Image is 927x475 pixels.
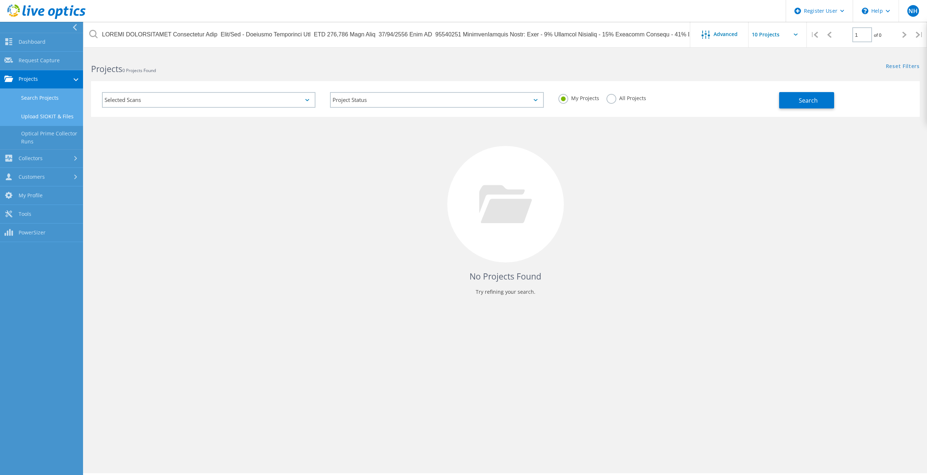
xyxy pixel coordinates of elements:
span: NH [908,8,918,14]
div: Project Status [330,92,543,108]
span: of 0 [874,32,881,38]
span: Advanced [714,32,738,37]
div: | [807,22,822,48]
div: | [912,22,927,48]
div: Selected Scans [102,92,315,108]
input: Search projects by name, owner, ID, company, etc [84,22,691,47]
span: Search [799,96,818,104]
label: My Projects [558,94,599,101]
a: Reset Filters [886,64,920,70]
b: Projects [91,63,122,75]
span: 0 Projects Found [122,67,156,74]
h4: No Projects Found [98,270,912,282]
svg: \n [862,8,868,14]
button: Search [779,92,834,108]
label: All Projects [606,94,646,101]
p: Try refining your search. [98,286,912,298]
a: Live Optics Dashboard [7,15,86,20]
